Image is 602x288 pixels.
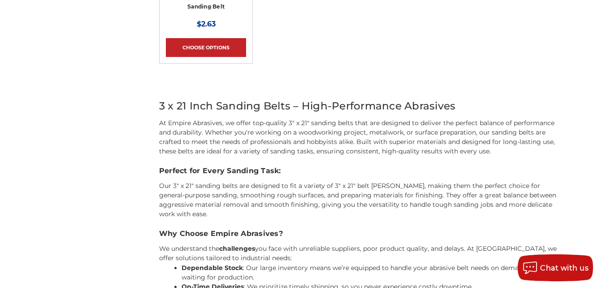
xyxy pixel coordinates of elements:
button: Chat with us [518,254,593,281]
span: Chat with us [540,264,589,272]
strong: Dependable Stock [182,264,243,272]
p: At Empire Abrasives, we offer top-quality 3" x 21" sanding belts that are designed to deliver the... [159,118,563,156]
p: Our 3" x 21" sanding belts are designed to fit a variety of 3" x 21" belt [PERSON_NAME], making t... [159,181,563,219]
a: Choose Options [166,38,246,57]
strong: challenges [219,244,255,253]
p: We understand the you face with unreliable suppliers, poor product quality, and delays. At [GEOGR... [159,244,563,263]
h3: Why Choose Empire Abrasives? [159,228,563,239]
li: : Our large inventory means we’re equipped to handle your abrasive belt needs on demand, without ... [182,263,563,282]
h2: 3 x 21 Inch Sanding Belts – High-Performance Abrasives [159,98,563,114]
h3: Perfect for Every Sanding Task: [159,166,563,176]
span: $2.63 [197,20,216,28]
